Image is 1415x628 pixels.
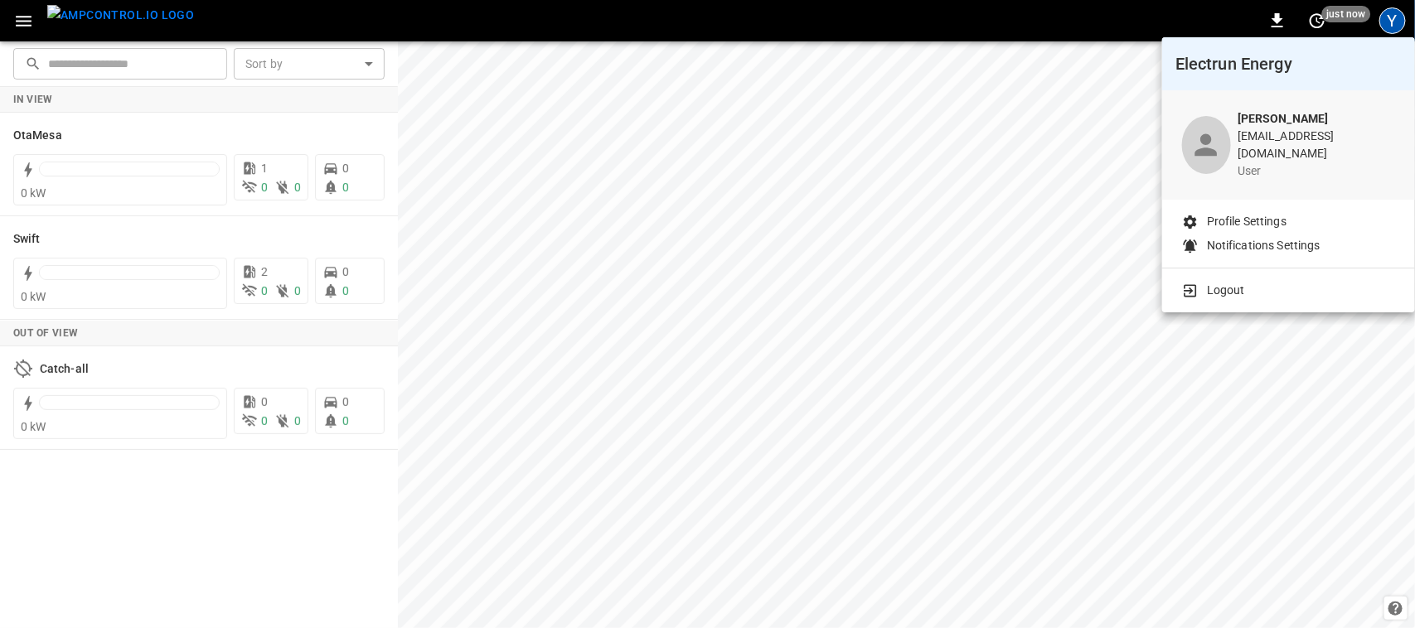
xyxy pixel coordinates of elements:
b: [PERSON_NAME] [1238,112,1329,125]
p: user [1238,162,1395,180]
p: Logout [1207,282,1245,299]
p: Notifications Settings [1207,237,1321,254]
div: profile-icon [1182,116,1231,174]
h6: Electrun Energy [1175,51,1402,77]
p: Profile Settings [1207,213,1287,230]
p: [EMAIL_ADDRESS][DOMAIN_NAME] [1238,128,1395,162]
